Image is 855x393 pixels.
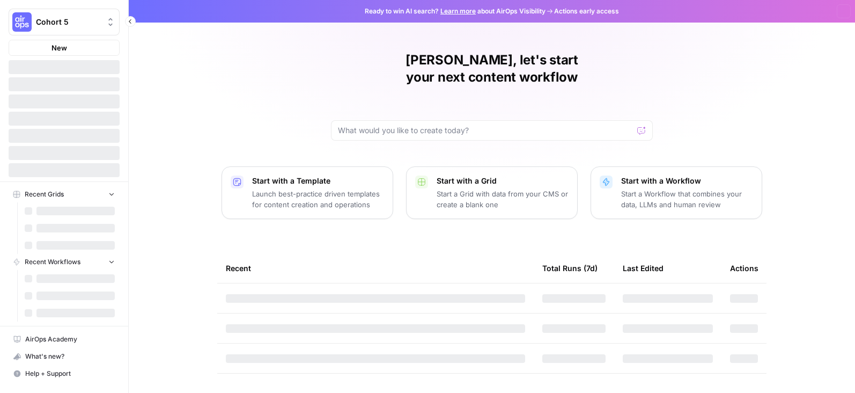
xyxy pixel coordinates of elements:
p: Start with a Template [252,176,384,186]
button: Recent Grids [9,186,120,202]
button: Start with a GridStart a Grid with data from your CMS or create a blank one [406,166,578,219]
span: Recent Workflows [25,257,80,267]
button: New [9,40,120,56]
div: Actions [730,253,758,283]
div: Recent [226,253,525,283]
span: Help + Support [25,369,115,379]
div: Total Runs (7d) [542,253,598,283]
input: What would you like to create today? [338,125,633,136]
p: Launch best-practice driven templates for content creation and operations [252,188,384,210]
button: Start with a TemplateLaunch best-practice driven templates for content creation and operations [222,166,393,219]
p: Start a Grid with data from your CMS or create a blank one [437,188,569,210]
p: Start with a Workflow [621,176,753,186]
a: Learn more [440,7,476,15]
button: Help + Support [9,365,120,382]
button: Workspace: Cohort 5 [9,9,120,35]
a: AirOps Academy [9,331,120,348]
span: New [51,42,67,53]
img: Cohort 5 Logo [12,12,32,32]
p: Start with a Grid [437,176,569,186]
p: Start a Workflow that combines your data, LLMs and human review [621,188,753,210]
button: What's new? [9,348,120,365]
span: AirOps Academy [25,334,115,344]
div: What's new? [9,348,119,365]
h1: [PERSON_NAME], let's start your next content workflow [331,52,653,86]
span: Recent Grids [25,190,64,199]
span: Cohort 5 [36,17,101,27]
button: Start with a WorkflowStart a Workflow that combines your data, LLMs and human review [591,166,762,219]
div: Last Edited [623,253,664,283]
span: Actions early access [554,6,619,16]
span: Ready to win AI search? about AirOps Visibility [365,6,546,16]
button: Recent Workflows [9,254,120,270]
